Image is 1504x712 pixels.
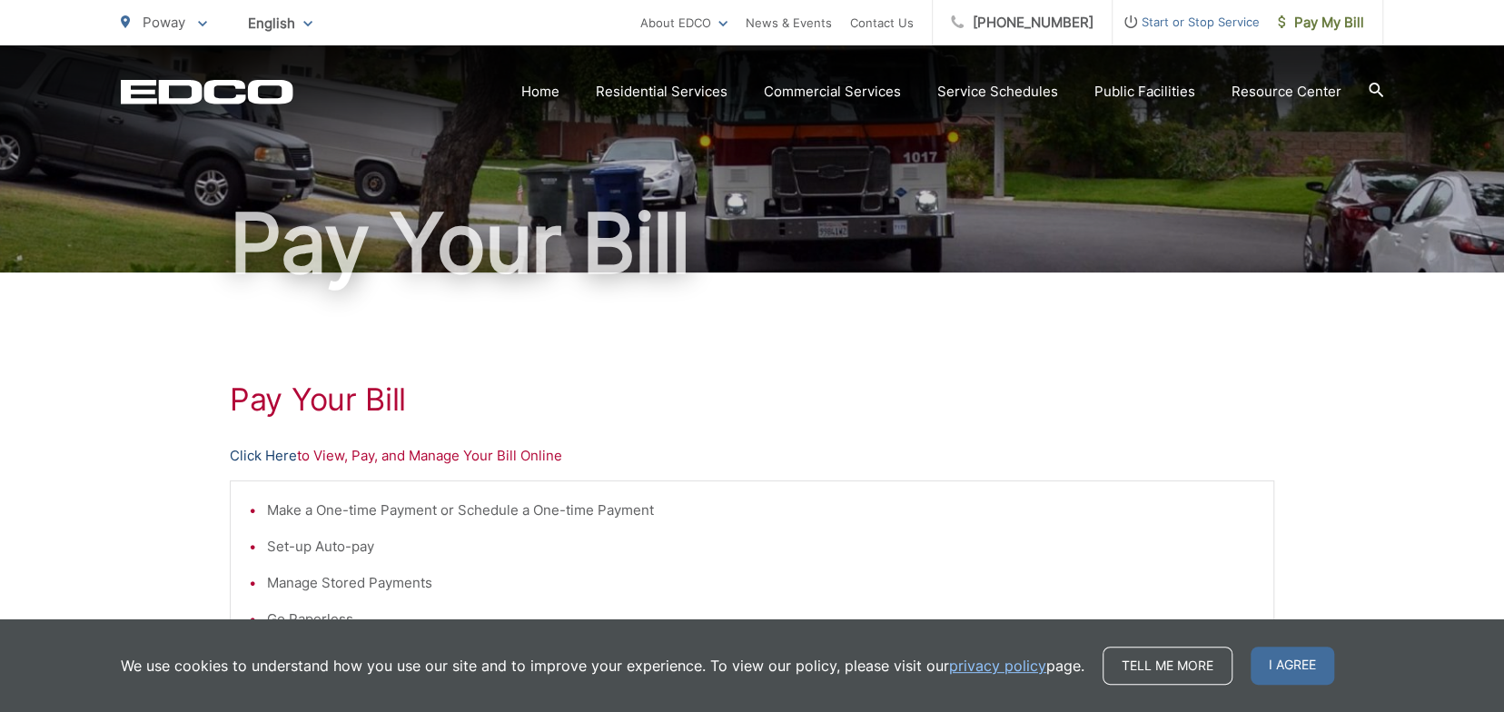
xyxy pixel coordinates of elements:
span: Poway [143,14,185,31]
span: English [234,7,326,39]
a: Home [521,81,559,103]
p: to View, Pay, and Manage Your Bill Online [230,445,1274,467]
a: Tell me more [1103,647,1232,685]
a: Commercial Services [764,81,901,103]
span: Pay My Bill [1278,12,1364,34]
span: I agree [1251,647,1334,685]
h1: Pay Your Bill [121,198,1383,289]
a: Contact Us [850,12,914,34]
a: Resource Center [1232,81,1341,103]
p: We use cookies to understand how you use our site and to improve your experience. To view our pol... [121,655,1084,677]
a: Residential Services [596,81,727,103]
li: Set-up Auto-pay [267,536,1255,558]
a: Public Facilities [1094,81,1195,103]
li: Manage Stored Payments [267,572,1255,594]
li: Go Paperless [267,608,1255,630]
a: Click Here [230,445,297,467]
a: EDCD logo. Return to the homepage. [121,79,293,104]
li: Make a One-time Payment or Schedule a One-time Payment [267,499,1255,521]
a: privacy policy [949,655,1046,677]
a: News & Events [746,12,832,34]
h1: Pay Your Bill [230,381,1274,418]
a: About EDCO [640,12,727,34]
a: Service Schedules [937,81,1058,103]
